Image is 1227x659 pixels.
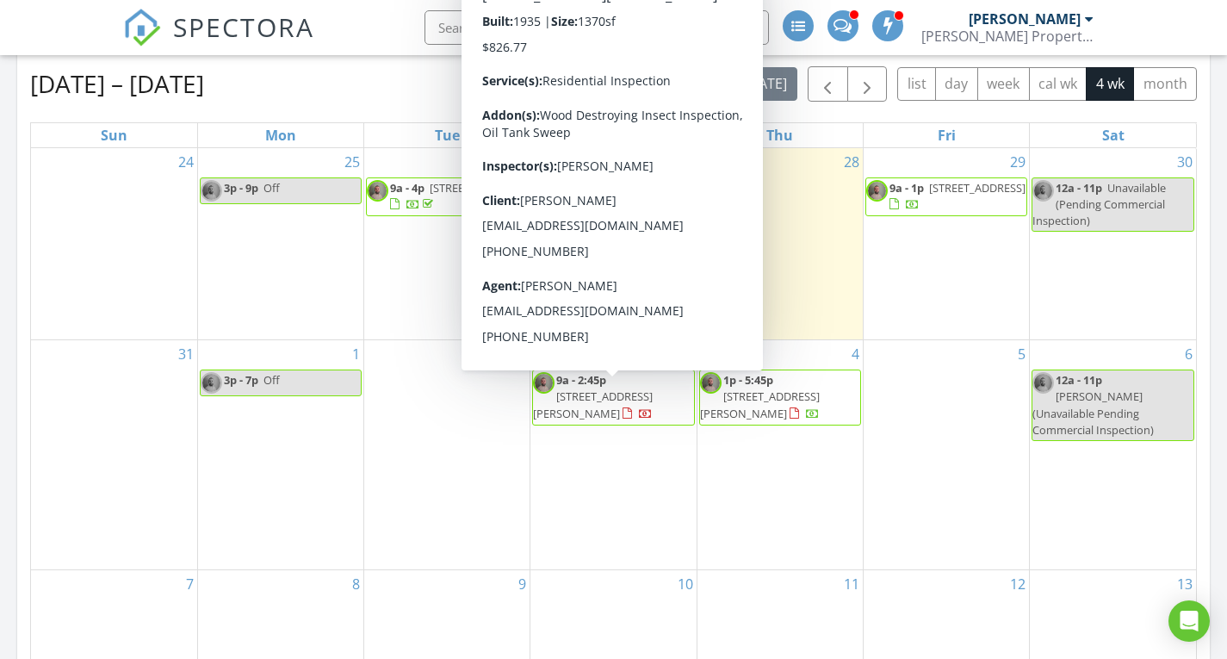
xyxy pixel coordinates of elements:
a: Go to September 2, 2025 [515,340,530,368]
span: 3p - 7p [224,372,258,388]
a: 9a - 2:45p [STREET_ADDRESS][PERSON_NAME] [532,370,694,426]
a: Wednesday [595,123,631,147]
td: Go to September 6, 2025 [1030,340,1196,570]
img: smartselect_20241113_125409_gallery.jpg [533,180,555,202]
img: smartselect_20241113_125409_gallery.jpg [533,372,555,394]
a: Go to August 28, 2025 [840,148,863,176]
img: smartselect_20241113_125409_gallery.jpg [1032,180,1054,202]
span: 9a - 1p [556,180,591,196]
span: [STREET_ADDRESS][PERSON_NAME] [700,389,820,420]
button: 4 wk [1086,67,1134,101]
a: 9a - 2:45p [STREET_ADDRESS][PERSON_NAME] [533,372,653,420]
a: Go to September 3, 2025 [682,340,697,368]
td: Go to August 28, 2025 [697,148,863,340]
img: smartselect_20241113_125409_gallery.jpg [201,372,222,394]
a: Tuesday [431,123,463,147]
span: 1p - 5:45p [723,372,773,388]
td: Go to September 5, 2025 [863,340,1029,570]
span: [STREET_ADDRESS] [929,180,1026,196]
div: [PERSON_NAME] [969,10,1081,28]
button: [DATE] [734,67,797,101]
a: Thursday [763,123,796,147]
a: Go to September 13, 2025 [1174,570,1196,598]
td: Go to August 30, 2025 [1030,148,1196,340]
img: The Best Home Inspection Software - Spectora [123,9,161,47]
td: Go to August 25, 2025 [197,148,363,340]
td: Go to August 26, 2025 [364,148,530,340]
span: Off [263,180,280,196]
a: Go to August 31, 2025 [175,340,197,368]
a: Go to September 4, 2025 [848,340,863,368]
td: Go to September 2, 2025 [364,340,530,570]
td: Go to August 31, 2025 [31,340,197,570]
img: smartselect_20241113_125409_gallery.jpg [367,180,388,202]
span: [PERSON_NAME] (Unavailable Pending Commercial Inspection) [1032,389,1154,437]
button: day [935,67,978,101]
a: 9a - 1p [STREET_ADDRESS][PERSON_NAME] [556,180,692,212]
button: cal wk [1029,67,1088,101]
td: Go to September 4, 2025 [697,340,863,570]
td: Go to August 24, 2025 [31,148,197,340]
div: Open Intercom Messenger [1168,600,1210,642]
button: week [977,67,1030,101]
a: Friday [934,123,959,147]
a: 9a - 1p [STREET_ADDRESS] [865,177,1027,216]
button: Next [847,66,888,102]
span: [STREET_ADDRESS][PERSON_NAME] [556,180,692,212]
td: Go to August 27, 2025 [530,148,697,340]
a: Monday [262,123,300,147]
span: SPECTORA [173,9,314,45]
button: month [1133,67,1197,101]
img: smartselect_20241113_125409_gallery.jpg [700,372,722,394]
a: Go to September 11, 2025 [840,570,863,598]
a: Go to September 8, 2025 [349,570,363,598]
a: 9a - 4p [STREET_ADDRESS] [366,177,528,216]
button: Previous [808,66,848,102]
a: 1p - 5:45p [STREET_ADDRESS][PERSON_NAME] [699,370,861,426]
span: Off [263,372,280,388]
a: Go to September 12, 2025 [1007,570,1029,598]
a: 9a - 1p [STREET_ADDRESS] [889,180,1026,212]
a: Go to September 6, 2025 [1181,340,1196,368]
span: [STREET_ADDRESS][PERSON_NAME] [533,389,653,420]
span: 12a - 11p [1056,372,1102,388]
span: Unavailable (Pending Commercial Inspection) [1032,180,1166,228]
a: Go to September 9, 2025 [515,570,530,598]
span: 9a - 4p [390,180,424,196]
td: Go to September 3, 2025 [530,340,697,570]
a: Go to September 10, 2025 [674,570,697,598]
a: Sunday [97,123,131,147]
h2: [DATE] – [DATE] [30,66,204,101]
img: smartselect_20241113_125409_gallery.jpg [866,180,888,202]
input: Search everything... [424,10,769,45]
a: 9a - 4p [STREET_ADDRESS] [390,180,526,212]
button: list [897,67,936,101]
span: 12a - 11p [1056,180,1102,196]
span: 3p - 9p [224,180,258,196]
td: Go to August 29, 2025 [863,148,1029,340]
a: 1p - 5:45p [STREET_ADDRESS][PERSON_NAME] [700,372,820,420]
span: 9a - 2:45p [556,372,606,388]
a: Go to September 5, 2025 [1014,340,1029,368]
img: smartselect_20241113_125409_gallery.jpg [201,180,222,202]
a: 9a - 1p [STREET_ADDRESS][PERSON_NAME] [532,177,694,216]
span: 9a - 1p [889,180,924,196]
div: Webb Property Inspection [921,28,1094,45]
a: Go to August 29, 2025 [1007,148,1029,176]
a: Go to August 24, 2025 [175,148,197,176]
img: smartselect_20241113_125409_gallery.jpg [1032,372,1054,394]
a: Go to August 27, 2025 [674,148,697,176]
a: Saturday [1099,123,1128,147]
a: Go to August 26, 2025 [507,148,530,176]
a: Go to September 7, 2025 [183,570,197,598]
span: [STREET_ADDRESS] [430,180,526,196]
a: Go to September 1, 2025 [349,340,363,368]
td: Go to September 1, 2025 [197,340,363,570]
a: SPECTORA [123,23,314,59]
a: Go to August 30, 2025 [1174,148,1196,176]
a: Go to August 25, 2025 [341,148,363,176]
